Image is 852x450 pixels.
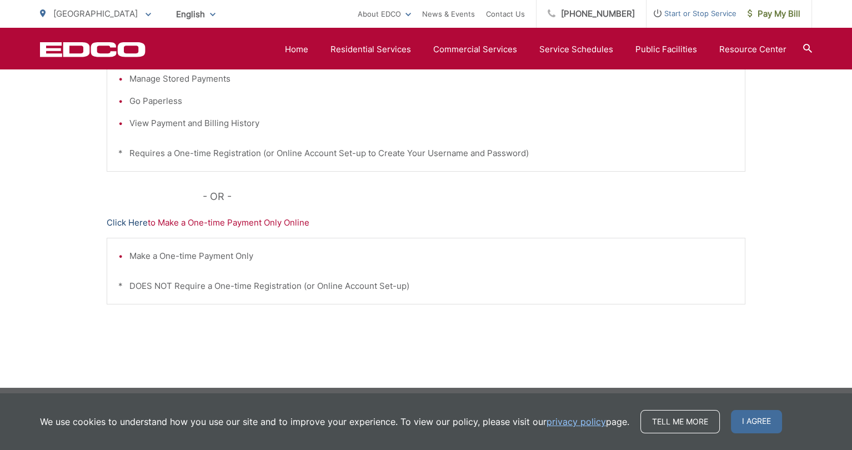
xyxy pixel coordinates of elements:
[330,43,411,56] a: Residential Services
[547,415,606,428] a: privacy policy
[129,117,734,130] li: View Payment and Billing History
[118,279,734,293] p: * DOES NOT Require a One-time Registration (or Online Account Set-up)
[168,4,224,24] span: English
[486,7,525,21] a: Contact Us
[719,43,786,56] a: Resource Center
[53,8,138,19] span: [GEOGRAPHIC_DATA]
[285,43,308,56] a: Home
[748,7,800,21] span: Pay My Bill
[129,249,734,263] li: Make a One-time Payment Only
[129,94,734,108] li: Go Paperless
[40,42,146,57] a: EDCD logo. Return to the homepage.
[107,216,148,229] a: Click Here
[635,43,697,56] a: Public Facilities
[203,188,746,205] p: - OR -
[107,216,745,229] p: to Make a One-time Payment Only Online
[640,410,720,433] a: Tell me more
[118,147,734,160] p: * Requires a One-time Registration (or Online Account Set-up to Create Your Username and Password)
[433,43,517,56] a: Commercial Services
[358,7,411,21] a: About EDCO
[40,415,629,428] p: We use cookies to understand how you use our site and to improve your experience. To view our pol...
[539,43,613,56] a: Service Schedules
[129,72,734,86] li: Manage Stored Payments
[422,7,475,21] a: News & Events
